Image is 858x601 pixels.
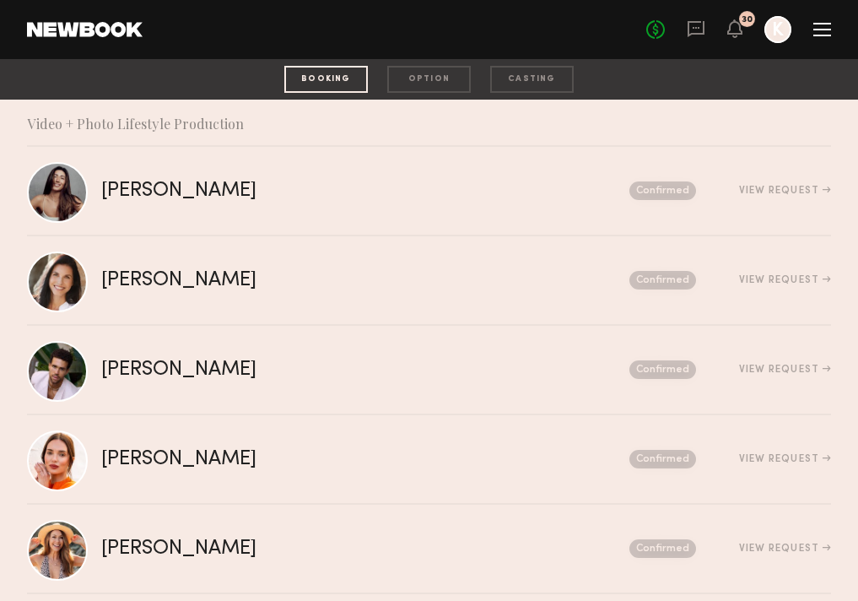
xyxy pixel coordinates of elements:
[764,16,791,43] a: K
[739,454,831,464] div: View Request
[387,66,471,93] div: option
[27,505,831,594] a: [PERSON_NAME]ConfirmedView Request
[629,271,696,290] nb-request-status: Confirmed
[739,186,831,196] div: View Request
[101,181,443,201] div: [PERSON_NAME]
[27,326,831,415] a: [PERSON_NAME]ConfirmedView Request
[27,236,831,326] a: [PERSON_NAME]ConfirmedView Request
[742,15,753,24] div: 30
[27,147,831,236] a: [PERSON_NAME]ConfirmedView Request
[739,275,831,285] div: View Request
[27,415,831,505] a: [PERSON_NAME]ConfirmedView Request
[629,181,696,200] nb-request-status: Confirmed
[101,539,443,559] div: [PERSON_NAME]
[101,271,443,290] div: [PERSON_NAME]
[739,365,831,375] div: View Request
[739,544,831,554] div: View Request
[490,66,574,93] div: casting
[101,450,443,469] div: [PERSON_NAME]
[629,450,696,468] nb-request-status: Confirmed
[101,360,443,380] div: [PERSON_NAME]
[629,539,696,558] nb-request-status: Confirmed
[284,66,368,93] div: booking
[629,360,696,379] nb-request-status: Confirmed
